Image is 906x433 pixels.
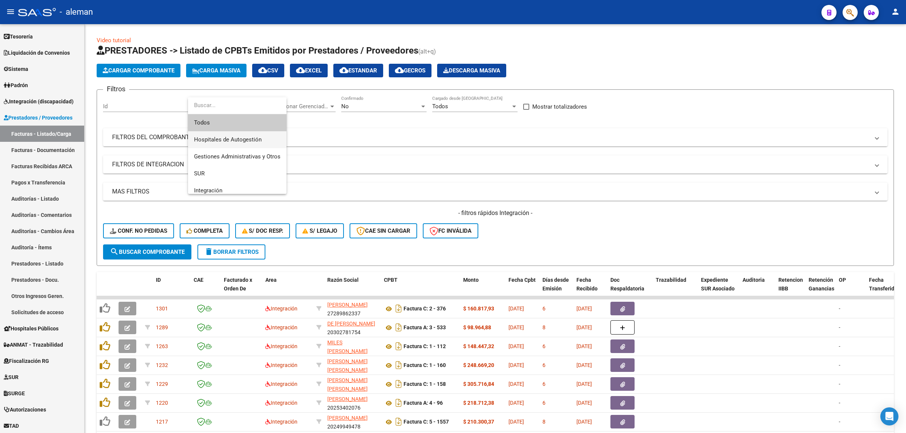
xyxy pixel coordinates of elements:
span: SUR [194,170,205,177]
div: Open Intercom Messenger [880,407,898,425]
span: Hospitales de Autogestión [194,136,262,143]
span: Todos [194,114,280,131]
span: Gestiones Administrativas y Otros [194,153,280,160]
span: Integración [194,187,222,194]
input: dropdown search [188,97,287,114]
